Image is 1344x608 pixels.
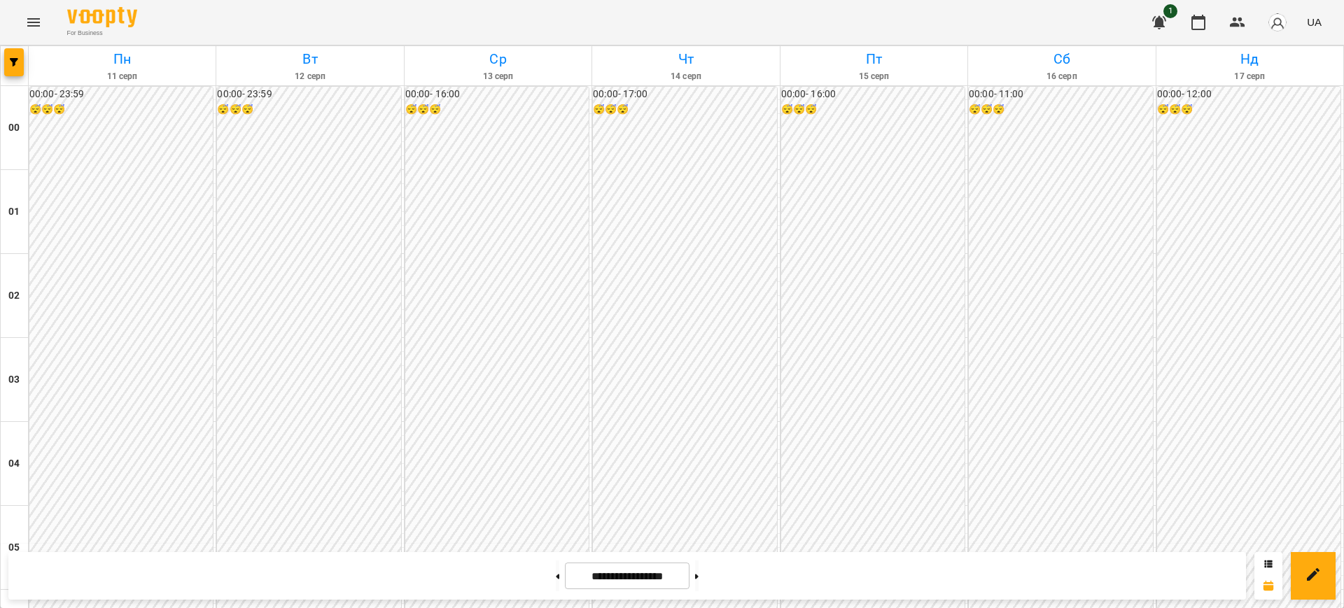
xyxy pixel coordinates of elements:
h6: 04 [8,456,20,472]
h6: 01 [8,204,20,220]
h6: Сб [970,48,1153,70]
h6: 11 серп [31,70,213,83]
h6: 14 серп [594,70,777,83]
img: Voopty Logo [67,7,137,27]
button: UA [1301,9,1327,35]
h6: Чт [594,48,777,70]
h6: 00:00 - 17:00 [593,87,776,102]
button: Menu [17,6,50,39]
h6: 16 серп [970,70,1153,83]
span: For Business [67,29,137,38]
h6: 00:00 - 16:00 [781,87,965,102]
h6: 😴😴😴 [593,102,776,118]
h6: 12 серп [218,70,401,83]
h6: Ср [407,48,589,70]
h6: 00:00 - 12:00 [1157,87,1340,102]
h6: 17 серп [1158,70,1341,83]
h6: 00:00 - 23:59 [29,87,213,102]
h6: 😴😴😴 [1157,102,1340,118]
h6: 13 серп [407,70,589,83]
span: 1 [1163,4,1177,18]
h6: 02 [8,288,20,304]
h6: 05 [8,540,20,556]
h6: 00 [8,120,20,136]
h6: Пт [783,48,965,70]
h6: Нд [1158,48,1341,70]
h6: 😴😴😴 [781,102,965,118]
h6: 00:00 - 11:00 [969,87,1152,102]
h6: 😴😴😴 [969,102,1152,118]
span: UA [1307,15,1322,29]
img: avatar_s.png [1268,13,1287,32]
h6: Вт [218,48,401,70]
h6: 😴😴😴 [217,102,400,118]
h6: 😴😴😴 [29,102,213,118]
h6: 15 серп [783,70,965,83]
h6: 03 [8,372,20,388]
h6: 00:00 - 23:59 [217,87,400,102]
h6: 00:00 - 16:00 [405,87,589,102]
h6: Пн [31,48,213,70]
h6: 😴😴😴 [405,102,589,118]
